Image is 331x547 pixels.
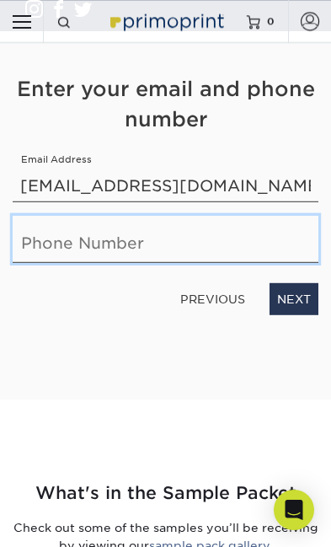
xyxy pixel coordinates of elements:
[274,490,314,530] div: Open Intercom Messenger
[174,285,252,312] a: PREVIOUS
[267,15,275,27] span: 0
[13,480,318,507] h2: What's in the Sample Packet
[13,74,318,135] h4: Enter your email and phone number
[270,283,318,315] a: NEXT
[104,8,227,34] img: Primoprint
